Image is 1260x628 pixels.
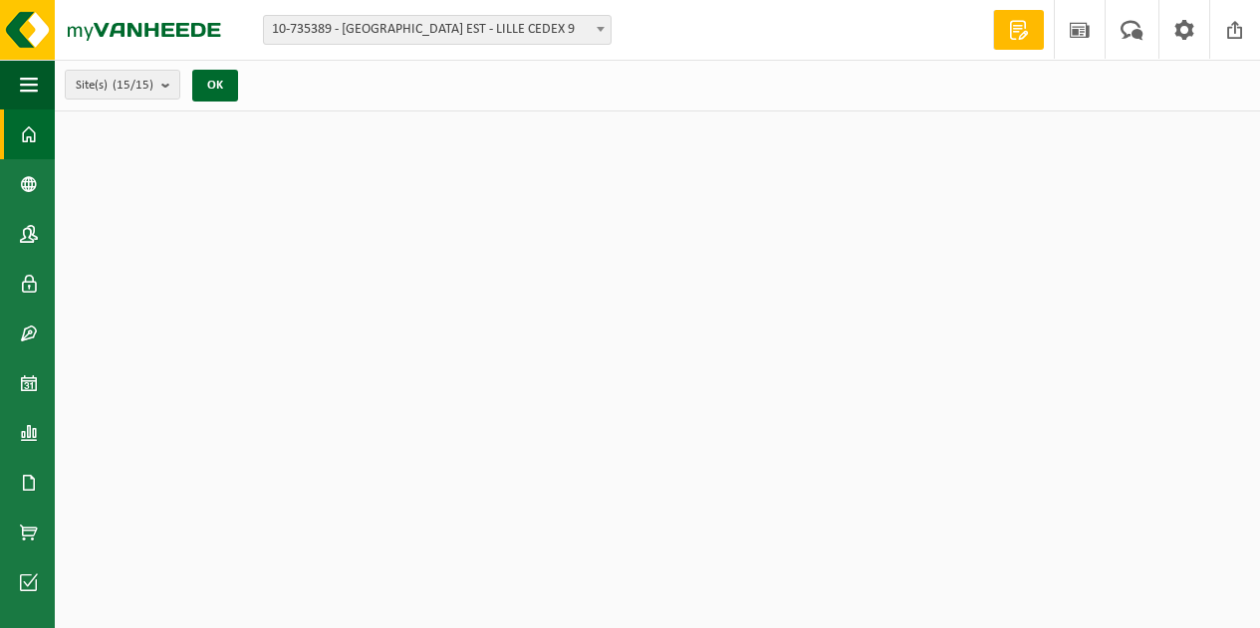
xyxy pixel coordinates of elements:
span: 10-735389 - SUEZ RV NORD EST - LILLE CEDEX 9 [264,16,611,44]
button: OK [192,70,238,102]
button: Site(s)(15/15) [65,70,180,100]
span: 10-735389 - SUEZ RV NORD EST - LILLE CEDEX 9 [263,15,612,45]
span: Site(s) [76,71,153,101]
count: (15/15) [113,79,153,92]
